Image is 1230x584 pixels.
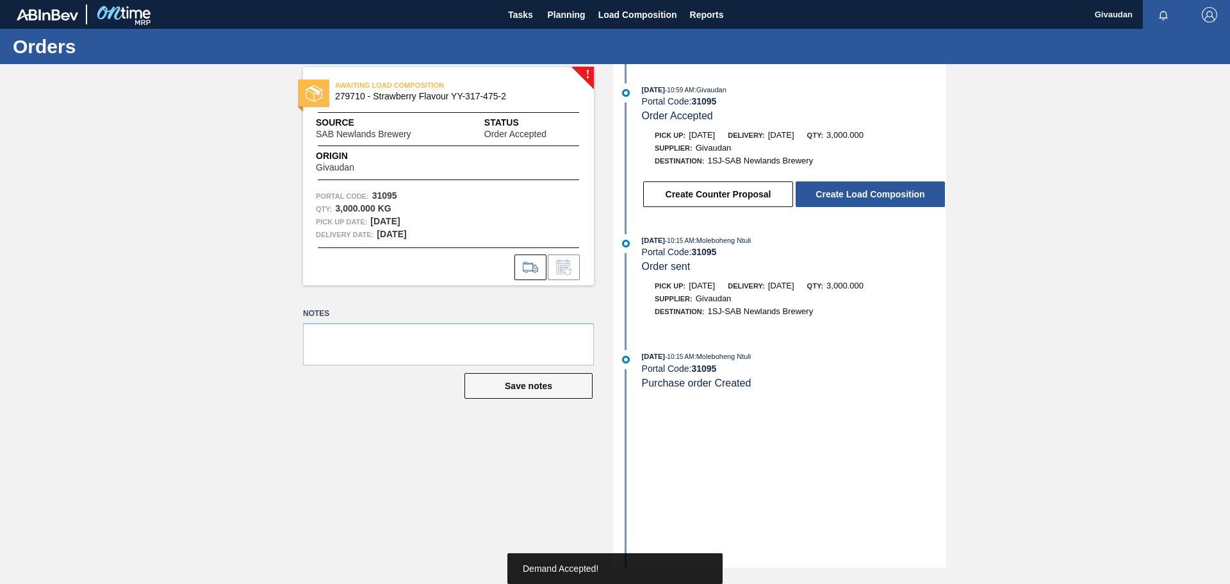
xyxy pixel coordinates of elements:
strong: [DATE] [370,216,400,226]
span: Delivery Date: [316,228,373,241]
div: Portal Code: [642,247,946,257]
span: Supplier: [655,295,693,303]
span: [DATE] [642,353,665,360]
span: Demand Accepted! [523,563,598,574]
img: status [306,85,322,102]
span: Givaudan [696,143,732,153]
span: Status [484,116,581,129]
span: Origin [316,149,386,163]
span: : Givaudan [694,86,726,94]
span: Qty: [807,131,823,139]
strong: 31095 [372,190,397,201]
span: : Moleboheng Ntuli [694,353,751,360]
img: atual [622,356,630,363]
span: SAB Newlands Brewery [316,129,411,139]
strong: 3,000.000 KG [335,203,391,213]
div: Portal Code: [642,96,946,106]
span: [DATE] [689,130,715,140]
img: TNhmsLtSVTkK8tSr43FrP2fwEKptu5GPRR3wAAAABJRU5ErkJggg== [17,9,78,21]
span: : Moleboheng Ntuli [694,237,751,244]
h1: Orders [13,39,240,54]
span: 279710 - Strawberry Flavour YY-317-475-2 [335,92,568,101]
button: Notifications [1143,6,1184,24]
span: Portal Code: [316,190,369,203]
button: Create Load Composition [796,181,945,207]
span: Destination: [655,308,704,315]
span: [DATE] [689,281,715,290]
span: Pick up: [655,131,685,139]
span: Tasks [507,7,535,22]
span: [DATE] [768,281,794,290]
span: Supplier: [655,144,693,152]
span: 3,000.000 [826,130,864,140]
div: Inform order change [548,254,580,280]
img: atual [622,89,630,97]
strong: [DATE] [377,229,406,239]
span: 3,000.000 [826,281,864,290]
span: Givaudan [316,163,354,172]
span: Order sent [642,261,691,272]
span: Qty: [807,282,823,290]
span: [DATE] [642,86,665,94]
span: - 10:59 AM [665,87,694,94]
span: - 10:15 AM [665,237,694,244]
img: Logout [1202,7,1217,22]
span: Destination: [655,157,704,165]
span: 1SJ-SAB Newlands Brewery [707,306,813,316]
strong: 31095 [691,96,716,106]
span: - 10:15 AM [665,353,694,360]
span: Planning [548,7,586,22]
span: [DATE] [768,130,794,140]
span: Delivery: [728,131,764,139]
span: Order Accepted [642,110,713,121]
span: Order Accepted [484,129,546,139]
span: Pick up: [655,282,685,290]
span: AWAITING LOAD COMPOSITION [335,79,514,92]
span: Reports [690,7,724,22]
span: Pick up Date: [316,215,367,228]
div: Go to Load Composition [514,254,546,280]
span: Givaudan [696,294,732,303]
label: Notes [303,305,594,323]
span: [DATE] [642,237,665,244]
span: Purchase order Created [642,378,751,388]
strong: 31095 [691,247,716,257]
span: Qty : [316,203,332,215]
span: 1SJ-SAB Newlands Brewery [707,156,813,165]
span: Load Composition [598,7,677,22]
button: Save notes [464,373,593,399]
img: atual [622,240,630,247]
button: Create Counter Proposal [643,181,793,207]
strong: 31095 [691,363,716,374]
span: Source [316,116,450,129]
span: Delivery: [728,282,764,290]
div: Portal Code: [642,363,946,374]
